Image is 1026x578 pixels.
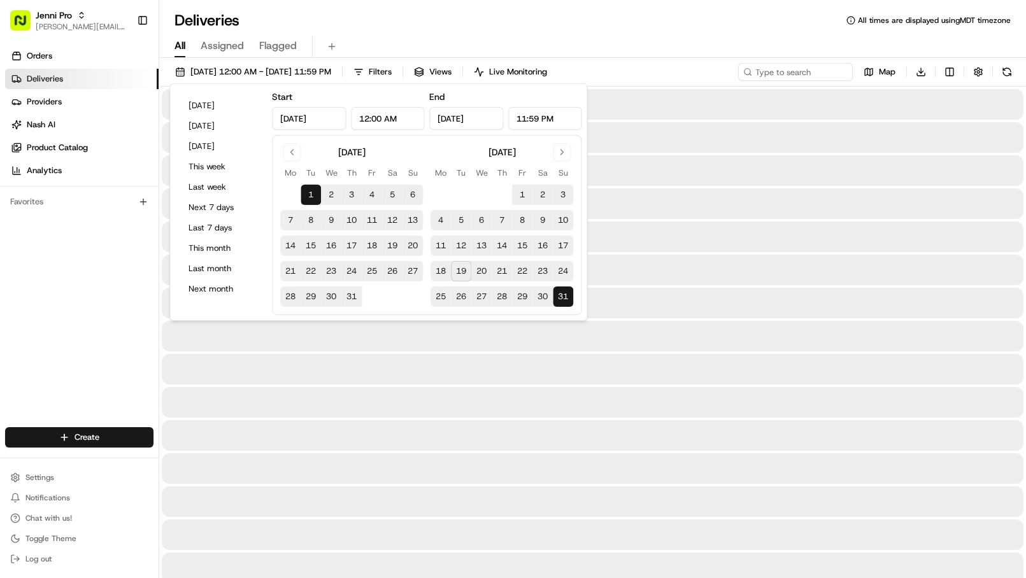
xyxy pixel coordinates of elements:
button: 14 [280,236,301,256]
button: [DATE] [183,137,259,155]
button: Jenni Pro[PERSON_NAME][EMAIL_ADDRESS][DOMAIN_NAME] [5,5,132,36]
button: Toggle Theme [5,530,153,547]
button: 11 [431,236,451,256]
button: 24 [553,261,573,281]
button: 7 [280,210,301,230]
button: [DATE] 12:00 AM - [DATE] 11:59 PM [169,63,337,81]
th: Sunday [553,166,573,180]
button: 30 [321,286,341,307]
img: 1736555255976-a54dd68f-1ca7-489b-9aae-adbdc363a1c4 [13,122,36,144]
a: 💻API Documentation [103,180,210,202]
button: 22 [301,261,321,281]
a: Powered byPylon [90,215,154,225]
button: 23 [321,261,341,281]
th: Tuesday [301,166,321,180]
button: 22 [512,261,532,281]
button: 26 [382,261,403,281]
button: 20 [471,261,492,281]
button: 10 [553,210,573,230]
button: 28 [492,286,512,307]
a: Providers [5,92,159,112]
button: 14 [492,236,512,256]
th: Thursday [341,166,362,180]
span: Nash AI [27,119,55,130]
button: [DATE] [183,97,259,115]
button: 3 [341,185,362,205]
button: 6 [403,185,423,205]
span: Log out [25,554,52,564]
button: 19 [382,236,403,256]
button: 27 [471,286,492,307]
input: Time [351,107,425,130]
button: Jenni Pro [36,9,72,22]
input: Type to search [738,63,853,81]
button: Go to next month [553,143,571,161]
button: 31 [341,286,362,307]
button: Go to previous month [283,143,301,161]
button: 12 [382,210,403,230]
a: Nash AI [5,115,159,135]
span: Analytics [27,165,62,176]
button: 13 [403,210,423,230]
span: Orders [27,50,52,62]
button: 28 [280,286,301,307]
span: Notifications [25,493,70,503]
th: Wednesday [471,166,492,180]
input: Time [508,107,582,130]
button: 17 [341,236,362,256]
button: Refresh [998,63,1016,81]
span: Assigned [201,38,244,53]
button: [PERSON_NAME][EMAIL_ADDRESS][DOMAIN_NAME] [36,22,127,32]
a: 📗Knowledge Base [8,180,103,202]
button: Filters [348,63,397,81]
span: Settings [25,472,54,483]
button: Last week [183,178,259,196]
span: Live Monitoring [489,66,547,78]
span: All [175,38,185,53]
p: Welcome 👋 [13,51,232,71]
span: Product Catalog [27,142,88,153]
button: 16 [532,236,553,256]
div: Favorites [5,192,153,212]
div: 📗 [13,186,23,196]
span: Views [429,66,452,78]
span: Deliveries [27,73,63,85]
h1: Deliveries [175,10,239,31]
span: [DATE] 12:00 AM - [DATE] 11:59 PM [190,66,331,78]
button: 21 [280,261,301,281]
button: 31 [553,286,573,307]
th: Monday [280,166,301,180]
button: 17 [553,236,573,256]
button: 4 [362,185,382,205]
button: 2 [321,185,341,205]
button: 2 [532,185,553,205]
button: Notifications [5,489,153,507]
span: Pylon [127,216,154,225]
button: Next 7 days [183,199,259,216]
button: 5 [451,210,471,230]
th: Monday [431,166,451,180]
button: 29 [301,286,321,307]
button: This week [183,158,259,176]
button: 30 [532,286,553,307]
button: Last month [183,260,259,278]
button: 25 [362,261,382,281]
input: Date [272,107,346,130]
th: Saturday [532,166,553,180]
input: Date [429,107,503,130]
button: 15 [301,236,321,256]
button: 27 [403,261,423,281]
span: Toggle Theme [25,533,76,544]
button: [DATE] [183,117,259,135]
button: 9 [532,210,553,230]
button: 3 [553,185,573,205]
button: Views [408,63,457,81]
label: Start [272,91,292,102]
button: 1 [301,185,321,205]
button: Map [858,63,901,81]
button: 13 [471,236,492,256]
span: Chat with us! [25,513,72,523]
button: This month [183,239,259,257]
span: Knowledge Base [25,185,97,197]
